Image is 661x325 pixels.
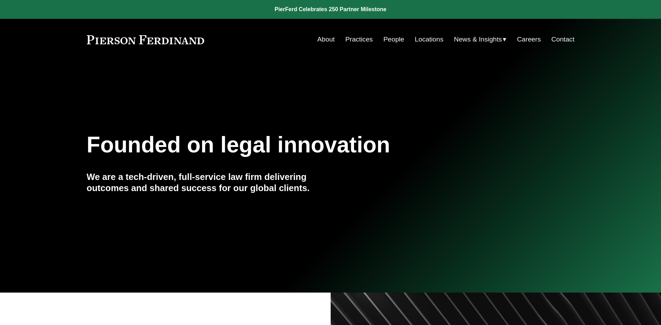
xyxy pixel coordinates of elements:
a: People [383,33,404,46]
a: folder dropdown [454,33,507,46]
a: Contact [551,33,574,46]
a: Careers [517,33,541,46]
a: Practices [345,33,373,46]
h1: Founded on legal innovation [87,132,493,158]
span: News & Insights [454,33,502,46]
a: Locations [415,33,443,46]
h4: We are a tech-driven, full-service law firm delivering outcomes and shared success for our global... [87,171,331,194]
a: About [317,33,335,46]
